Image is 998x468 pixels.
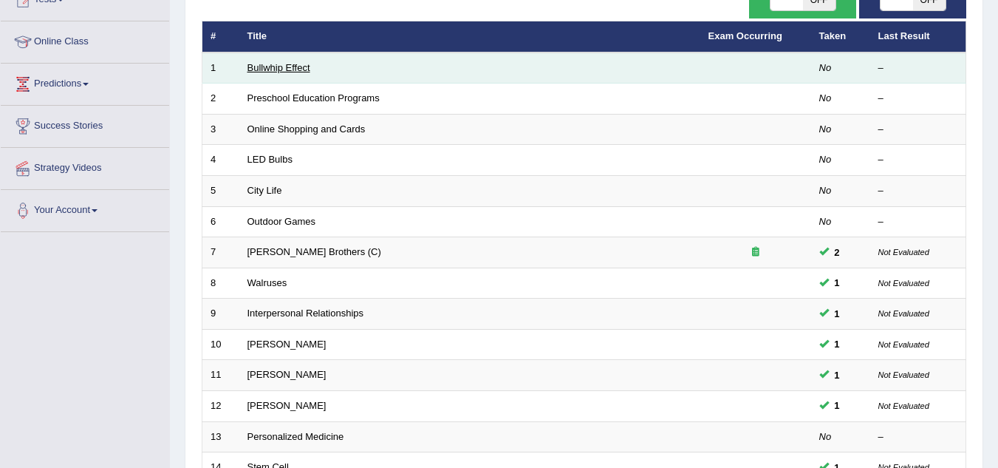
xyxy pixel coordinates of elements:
td: 2 [202,84,239,115]
a: Success Stories [1,106,169,143]
th: # [202,21,239,52]
a: Walruses [247,277,287,288]
small: Not Evaluated [878,248,929,257]
td: 6 [202,206,239,237]
td: 9 [202,299,239,330]
em: No [819,92,832,104]
em: No [819,216,832,227]
small: Not Evaluated [878,279,929,288]
a: Exam Occurring [708,30,782,41]
a: Online Class [1,21,169,58]
em: No [819,185,832,196]
td: 12 [202,390,239,421]
a: Outdoor Games [247,216,316,227]
a: Bullwhip Effect [247,62,310,73]
em: No [819,123,832,135]
td: 4 [202,145,239,176]
td: 1 [202,52,239,84]
a: [PERSON_NAME] Brothers (C) [247,246,381,257]
small: Not Evaluated [878,340,929,349]
div: – [878,123,958,137]
a: Preschool Education Programs [247,92,380,104]
div: – [878,153,958,167]
td: 10 [202,329,239,360]
div: – [878,92,958,106]
td: 7 [202,237,239,268]
div: Exam occurring question [708,245,803,260]
a: Predictions [1,64,169,101]
td: 8 [202,268,239,299]
a: Online Shopping and Cards [247,123,366,135]
div: – [878,184,958,198]
div: – [878,215,958,229]
span: You can still take this question [829,367,846,383]
span: You can still take this question [829,245,846,260]
th: Last Result [870,21,966,52]
small: Not Evaluated [878,370,929,379]
a: Your Account [1,190,169,227]
em: No [819,154,832,165]
small: Not Evaluated [878,401,929,410]
span: You can still take this question [829,398,846,413]
a: Personalized Medicine [247,431,344,442]
a: Strategy Videos [1,148,169,185]
th: Taken [811,21,870,52]
a: Interpersonal Relationships [247,308,364,319]
span: You can still take this question [829,275,846,291]
td: 5 [202,176,239,207]
a: LED Bulbs [247,154,293,165]
a: [PERSON_NAME] [247,339,327,350]
td: 13 [202,421,239,452]
div: – [878,430,958,444]
span: You can still take this question [829,306,846,322]
a: [PERSON_NAME] [247,400,327,411]
em: No [819,62,832,73]
td: 3 [202,114,239,145]
a: [PERSON_NAME] [247,369,327,380]
th: Title [239,21,700,52]
a: City Life [247,185,282,196]
em: No [819,431,832,442]
span: You can still take this question [829,336,846,352]
td: 11 [202,360,239,391]
div: – [878,61,958,75]
small: Not Evaluated [878,309,929,318]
